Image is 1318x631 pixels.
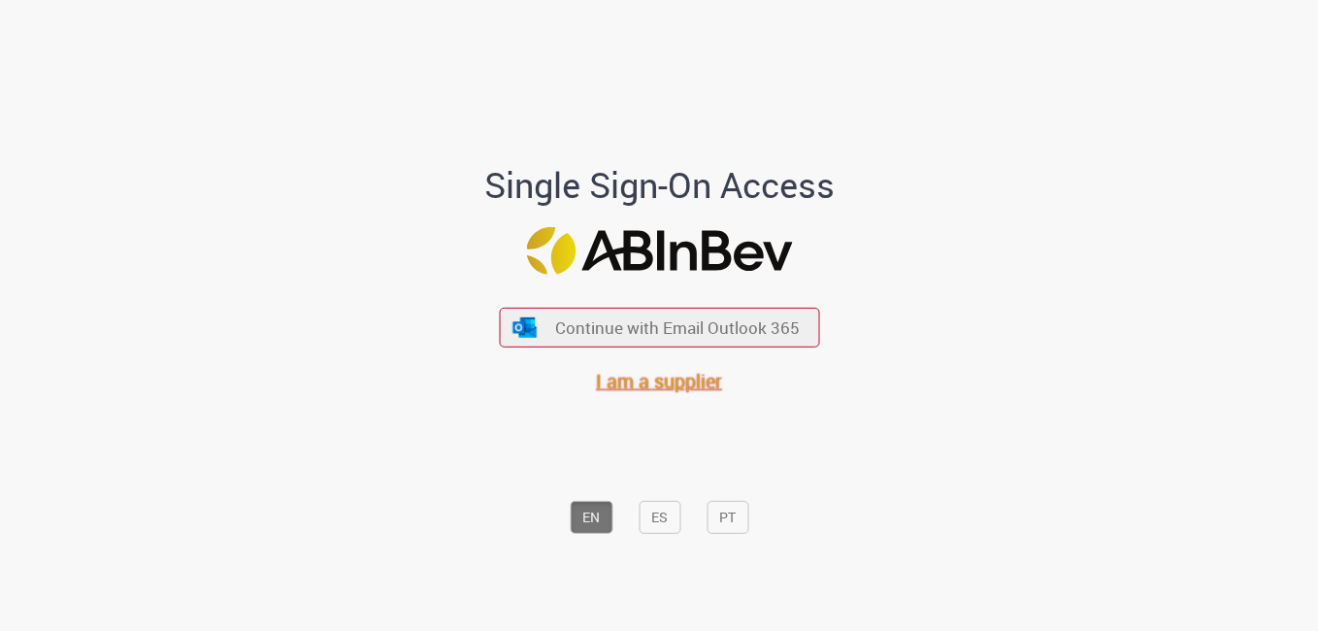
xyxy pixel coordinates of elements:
a: I am a supplier [596,368,722,394]
button: PT [707,501,748,534]
span: Continue with Email Outlook 365 [555,316,800,339]
button: EN [570,501,612,534]
h1: Single Sign-On Access [390,165,929,204]
button: ícone Azure/Microsoft 360 Continue with Email Outlook 365 [499,308,819,348]
img: ícone Azure/Microsoft 360 [511,317,539,338]
img: Logo ABInBev [526,227,792,275]
button: ES [639,501,680,534]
